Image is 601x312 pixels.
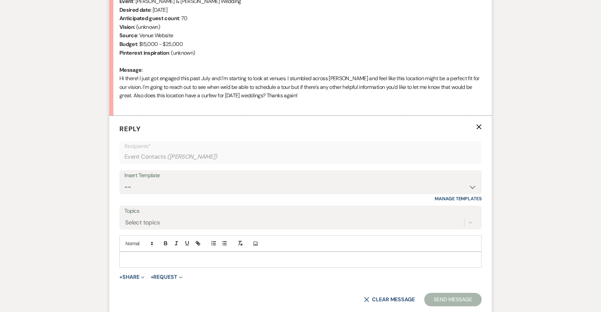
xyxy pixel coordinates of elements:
[119,23,134,31] b: Vision
[125,218,160,227] div: Select topics
[124,142,477,151] p: Recipients*
[124,150,477,163] div: Event Contacts
[119,41,137,48] b: Budget
[151,274,182,280] button: Request
[167,152,217,161] span: ( [PERSON_NAME] )
[119,66,142,73] b: Message
[435,196,482,202] a: Manage Templates
[151,274,154,280] span: +
[124,206,477,216] label: Topics
[119,274,145,280] button: Share
[119,15,179,22] b: Anticipated guest count
[119,124,141,133] span: Reply
[364,297,415,302] button: Clear message
[119,49,169,56] b: Pinterest inspiration
[119,274,122,280] span: +
[424,293,482,306] button: Send Message
[119,6,151,13] b: Desired date
[124,171,477,180] div: Insert Template
[119,32,137,39] b: Source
